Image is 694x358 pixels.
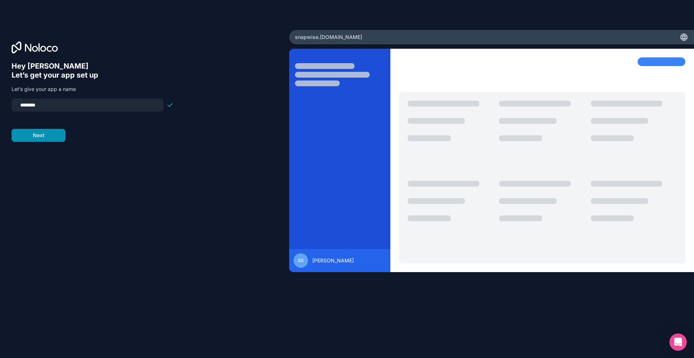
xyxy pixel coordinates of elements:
[298,258,304,263] span: SS
[12,71,173,80] h6: Let’s get your app set up
[12,129,65,142] button: Next
[295,34,362,41] span: snapwise .[DOMAIN_NAME]
[12,62,173,71] h6: Hey [PERSON_NAME]
[312,257,354,264] span: [PERSON_NAME]
[669,333,687,351] div: Open Intercom Messenger
[12,86,173,93] p: Let’s give your app a name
